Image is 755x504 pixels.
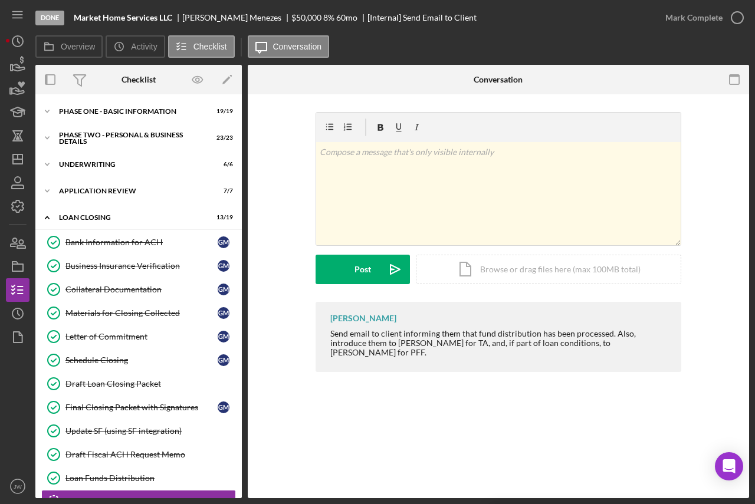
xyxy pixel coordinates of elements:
div: [PERSON_NAME] Menezes [182,13,291,22]
button: Post [316,255,410,284]
a: Update SF (using SF integration) [41,419,236,443]
button: Overview [35,35,103,58]
div: G M [218,284,229,295]
div: Application Review [59,187,203,195]
div: Mark Complete [665,6,723,29]
div: Business Insurance Verification [65,261,218,271]
div: Underwriting [59,161,203,168]
div: 6 / 6 [212,161,233,168]
div: Loan Funds Distribution [65,473,235,483]
label: Conversation [273,42,322,51]
div: PHASE TWO - PERSONAL & BUSINESS DETAILS [59,131,203,145]
button: Activity [106,35,165,58]
div: G M [218,401,229,413]
div: 23 / 23 [212,134,233,141]
div: 19 / 19 [212,108,233,115]
a: Letter of CommitmentGM [41,325,236,348]
div: Draft Fiscal ACH Request Memo [65,450,235,459]
label: Checklist [193,42,227,51]
a: Final Closing Packet with SignaturesGM [41,396,236,419]
a: Bank Information for ACHGM [41,230,236,254]
button: JW [6,475,29,498]
div: Schedule Closing [65,355,218,365]
div: Send email to client informing them that fund distribution has been processed. Also, introduce th... [330,329,669,357]
div: Open Intercom Messenger [715,452,743,480]
div: Bank Information for ACH [65,238,218,247]
div: Done [35,11,64,25]
label: Overview [61,42,95,51]
a: Collateral DocumentationGM [41,278,236,301]
div: 60 mo [336,13,357,22]
div: 13 / 19 [212,214,233,221]
a: Draft Fiscal ACH Request Memo [41,443,236,466]
div: G M [218,354,229,366]
div: G M [218,260,229,272]
div: Conversation [474,75,523,84]
div: Materials for Closing Collected [65,308,218,318]
button: Conversation [248,35,330,58]
div: $50,000 [291,13,321,22]
div: 7 / 7 [212,187,233,195]
div: G M [218,307,229,319]
div: G M [218,331,229,342]
div: [Internal] Send Email to Client [367,13,477,22]
div: Letter of Commitment [65,332,218,341]
text: JW [14,483,22,490]
div: Checklist [122,75,156,84]
div: Update SF (using SF integration) [65,426,235,436]
div: Draft Loan Closing Packet [65,379,235,388]
a: Schedule ClosingGM [41,348,236,372]
div: Phase One - Basic Information [59,108,203,115]
div: Loan Closing [59,214,203,221]
div: G M [218,236,229,248]
div: Collateral Documentation [65,285,218,294]
div: 8 % [323,13,334,22]
button: Checklist [168,35,235,58]
label: Activity [131,42,157,51]
div: Final Closing Packet with Signatures [65,403,218,412]
div: Post [354,255,371,284]
div: [PERSON_NAME] [330,314,396,323]
a: Draft Loan Closing Packet [41,372,236,396]
a: Materials for Closing CollectedGM [41,301,236,325]
a: Loan Funds Distribution [41,466,236,490]
button: Mark Complete [654,6,749,29]
b: Market Home Services LLC [74,13,172,22]
a: Business Insurance VerificationGM [41,254,236,278]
